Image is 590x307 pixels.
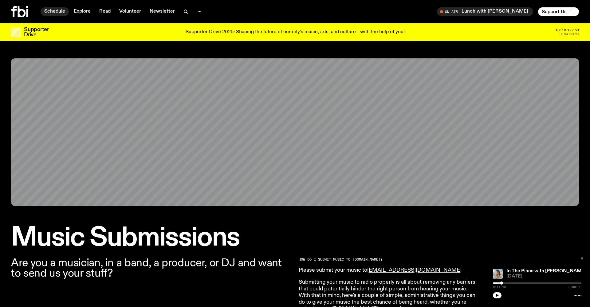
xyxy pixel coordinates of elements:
[41,7,69,16] a: Schedule
[146,7,179,16] a: Newsletter
[493,285,506,289] span: 0:11:49
[568,285,581,289] span: 2:00:00
[542,9,567,14] span: Support Us
[560,33,579,36] span: Remaining
[11,226,579,250] h1: Music Submissions
[299,267,476,274] p: Please submit your music to
[555,29,579,32] span: 10:10:08:59
[96,7,114,16] a: Read
[186,30,405,35] p: Supporter Drive 2025: Shaping the future of our city’s music, arts, and culture - with the help o...
[437,7,533,16] button: On AirLunch with [PERSON_NAME]
[506,274,581,279] span: [DATE]
[538,7,579,16] button: Support Us
[11,258,291,279] p: Are you a musician, in a band, a producer, or DJ and want to send us your stuff?
[24,27,49,37] h3: Supporter Drive
[506,269,586,274] a: In The Pines with [PERSON_NAME]
[116,7,145,16] a: Volunteer
[367,267,462,273] a: [EMAIL_ADDRESS][DOMAIN_NAME]
[70,7,94,16] a: Explore
[299,258,476,261] h2: HOW DO I SUBMIT MUSIC TO [DOMAIN_NAME]?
